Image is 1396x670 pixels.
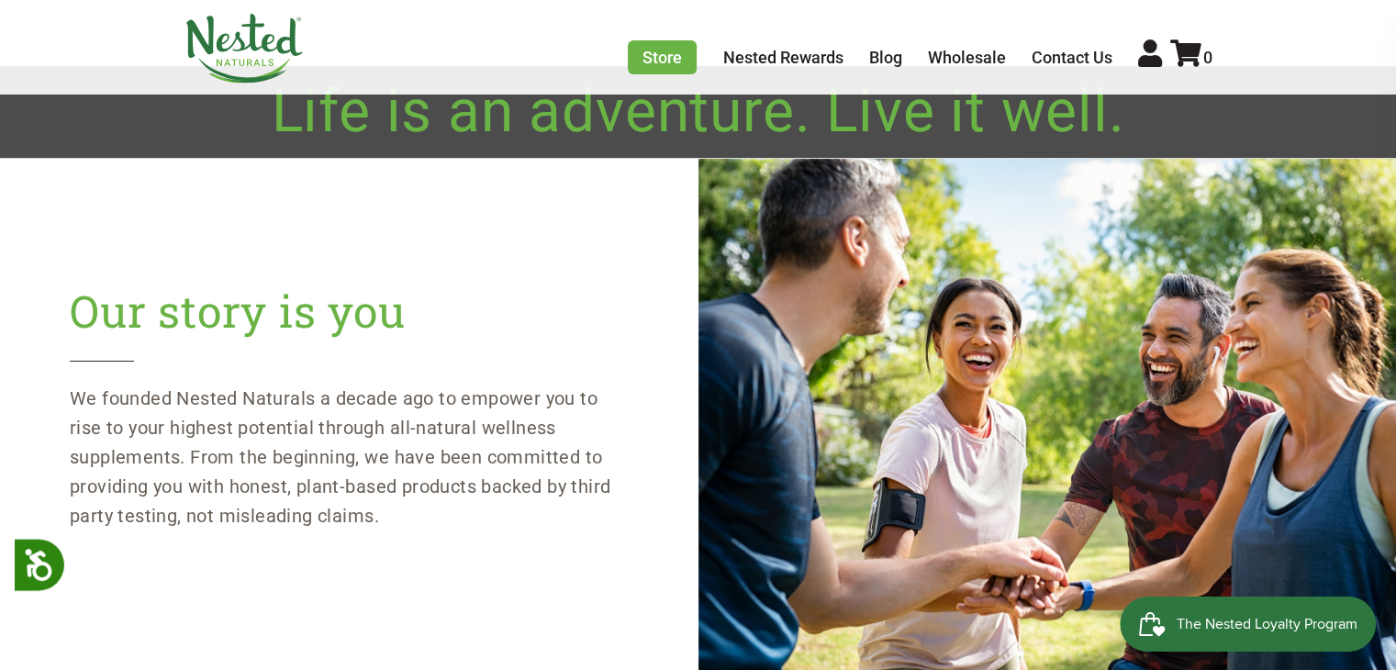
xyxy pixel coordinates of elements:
[628,40,697,74] a: Store
[184,14,304,84] img: Nested Naturals
[1032,48,1112,67] a: Contact Us
[1170,48,1212,67] a: 0
[723,48,843,67] a: Nested Rewards
[1120,597,1378,652] iframe: Button to open loyalty program pop-up
[869,48,902,67] a: Blog
[70,384,628,530] p: We founded Nested Naturals a decade ago to empower you to rise to your highest potential through ...
[928,48,1006,67] a: Wholesale
[1203,48,1212,67] span: 0
[70,284,628,362] h2: Our story is you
